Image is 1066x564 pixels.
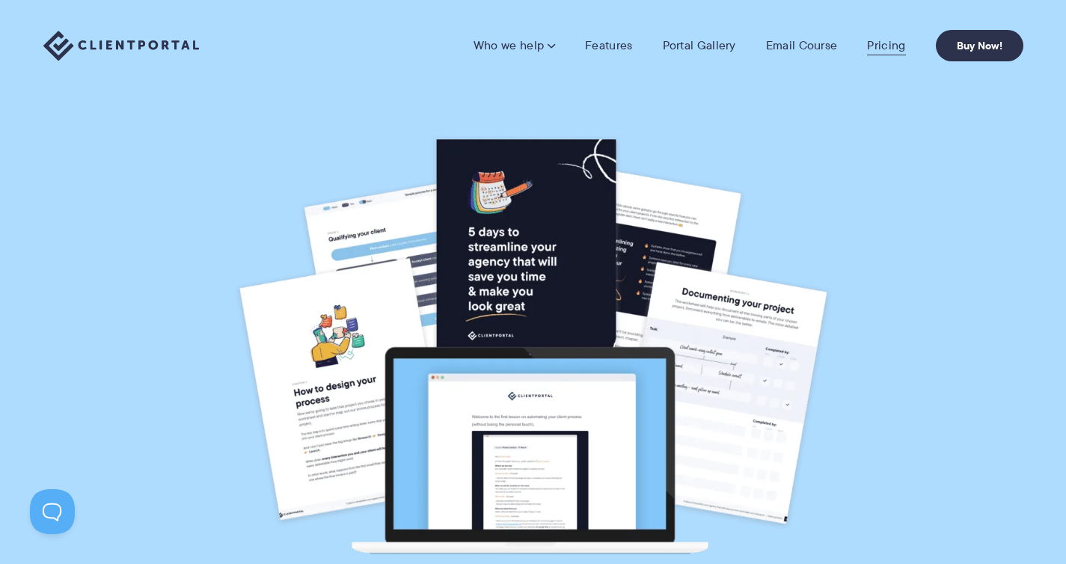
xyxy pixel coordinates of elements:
[936,30,1023,61] a: Buy Now!
[30,489,75,534] iframe: Toggle Customer Support
[359,76,1023,406] ul: Who we help
[663,38,736,53] a: Portal Gallery
[585,38,632,53] a: Features
[867,38,905,53] a: Pricing
[474,38,555,53] a: Who we help
[766,38,838,53] a: Email Course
